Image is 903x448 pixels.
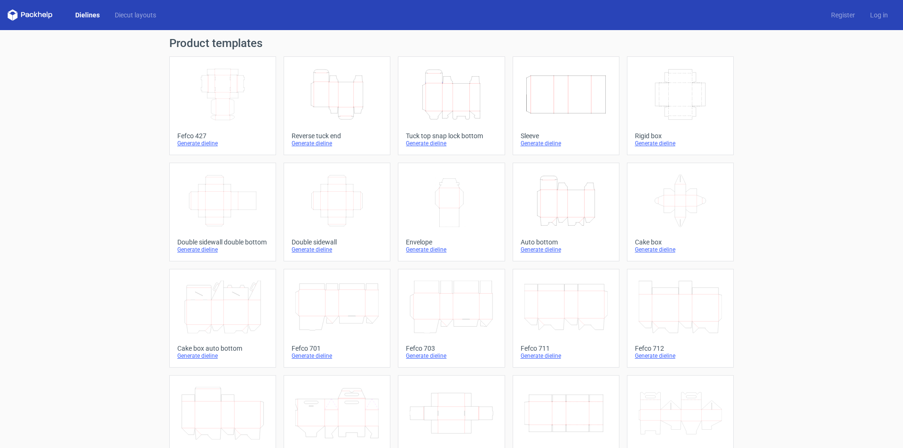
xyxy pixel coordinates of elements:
a: Fefco 711Generate dieline [513,269,619,368]
div: Cake box auto bottom [177,345,268,352]
a: Fefco 427Generate dieline [169,56,276,155]
div: Double sidewall double bottom [177,238,268,246]
a: Dielines [68,10,107,20]
a: Fefco 703Generate dieline [398,269,505,368]
a: EnvelopeGenerate dieline [398,163,505,261]
div: Generate dieline [635,246,726,253]
a: Double sidewall double bottomGenerate dieline [169,163,276,261]
div: Generate dieline [177,246,268,253]
div: Fefco 711 [521,345,611,352]
a: Rigid boxGenerate dieline [627,56,734,155]
div: Generate dieline [292,246,382,253]
div: Generate dieline [177,140,268,147]
a: Log in [863,10,895,20]
div: Double sidewall [292,238,382,246]
a: Tuck top snap lock bottomGenerate dieline [398,56,505,155]
a: Reverse tuck endGenerate dieline [284,56,390,155]
a: Double sidewallGenerate dieline [284,163,390,261]
div: Fefco 712 [635,345,726,352]
div: Generate dieline [521,352,611,360]
div: Fefco 703 [406,345,497,352]
a: Diecut layouts [107,10,164,20]
div: Auto bottom [521,238,611,246]
div: Generate dieline [177,352,268,360]
a: Fefco 712Generate dieline [627,269,734,368]
a: Register [824,10,863,20]
div: Reverse tuck end [292,132,382,140]
div: Envelope [406,238,497,246]
a: Fefco 701Generate dieline [284,269,390,368]
a: SleeveGenerate dieline [513,56,619,155]
div: Generate dieline [406,352,497,360]
a: Cake box auto bottomGenerate dieline [169,269,276,368]
a: Cake boxGenerate dieline [627,163,734,261]
div: Fefco 427 [177,132,268,140]
div: Generate dieline [521,140,611,147]
h1: Product templates [169,38,734,49]
div: Generate dieline [635,352,726,360]
div: Generate dieline [292,352,382,360]
div: Generate dieline [406,246,497,253]
div: Tuck top snap lock bottom [406,132,497,140]
div: Generate dieline [635,140,726,147]
div: Generate dieline [292,140,382,147]
div: Cake box [635,238,726,246]
a: Auto bottomGenerate dieline [513,163,619,261]
div: Sleeve [521,132,611,140]
div: Fefco 701 [292,345,382,352]
div: Rigid box [635,132,726,140]
div: Generate dieline [521,246,611,253]
div: Generate dieline [406,140,497,147]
